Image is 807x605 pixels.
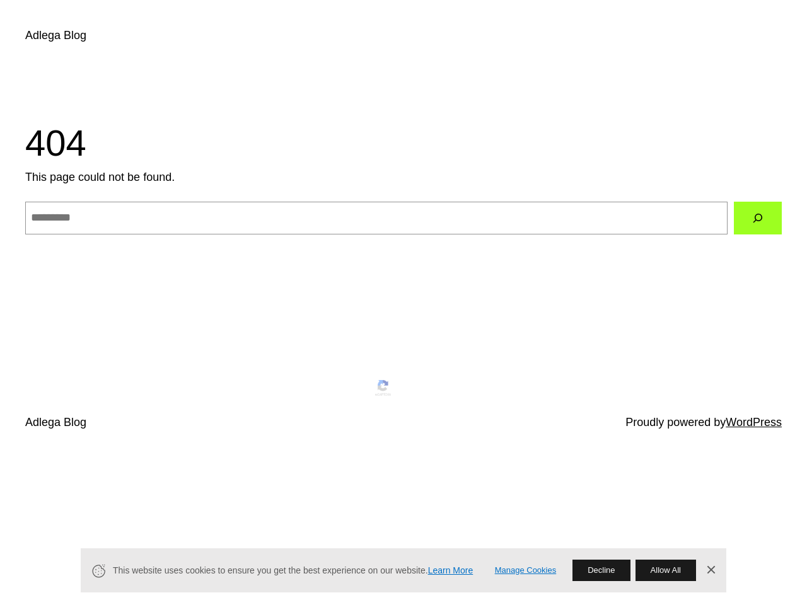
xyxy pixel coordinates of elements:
[701,561,720,580] a: Dismiss Banner
[25,416,86,429] a: Adlega Blog
[428,565,473,575] a: Learn More
[113,564,477,577] span: This website uses cookies to ensure you get the best experience on our website.
[636,560,696,581] button: Allow All
[625,413,782,432] p: Proudly powered by
[572,560,630,581] button: Decline
[495,564,557,577] a: Manage Cookies
[726,416,782,429] a: WordPress
[25,168,782,187] p: This page could not be found.
[91,563,107,579] svg: Cookie Icon
[25,121,782,165] h1: 404
[25,29,86,42] a: Adlega Blog
[734,202,782,234] button: Search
